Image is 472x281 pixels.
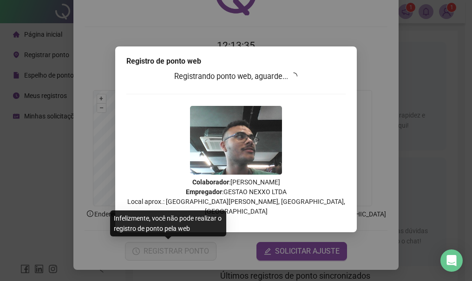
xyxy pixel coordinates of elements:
[126,177,346,216] p: : [PERSON_NAME] : GESTAO NEXXO LTDA Local aprox.: [GEOGRAPHIC_DATA][PERSON_NAME], [GEOGRAPHIC_DAT...
[186,188,222,196] strong: Empregador
[110,210,226,236] div: Infelizmente, você não pode realizar o registro de ponto pela web
[126,71,346,83] h3: Registrando ponto web, aguarde...
[192,178,229,186] strong: Colaborador
[440,249,463,272] div: Open Intercom Messenger
[190,106,282,175] img: 2Q==
[126,56,346,67] div: Registro de ponto web
[290,72,297,80] span: loading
